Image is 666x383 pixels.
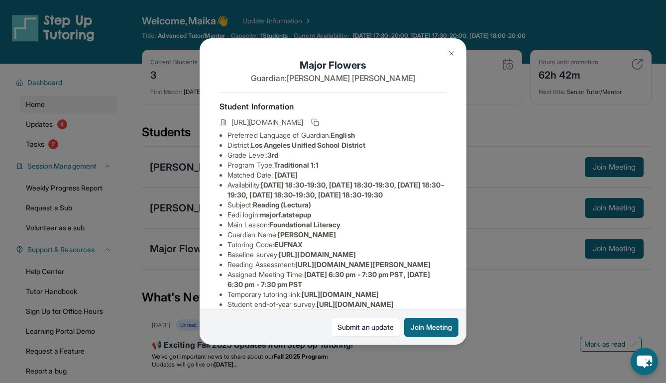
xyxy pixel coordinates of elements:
li: Assigned Meeting Time : [227,270,446,289]
li: Student end-of-year survey : [227,299,446,309]
li: Program Type: [227,160,446,170]
button: chat-button [631,348,658,375]
li: Baseline survey : [227,250,446,260]
span: [DATE] 18:30-19:30, [DATE] 18:30-19:30, [DATE] 18:30-19:30, [DATE] 18:30-19:30, [DATE] 18:30-19:30 [227,181,444,199]
li: Reading Assessment : [227,260,446,270]
span: [PERSON_NAME] [278,230,336,239]
span: English [331,131,355,139]
span: [DATE] [275,171,298,179]
span: Los Angeles Unified School District [251,141,365,149]
li: Temporary tutoring link : [227,289,446,299]
span: [URL][DOMAIN_NAME] [317,300,394,308]
span: Reading (Lectura) [253,200,311,209]
a: Submit an update [331,318,400,337]
button: Join Meeting [404,318,458,337]
span: [DATE] 6:30 pm - 7:30 pm PST, [DATE] 6:30 pm - 7:30 pm PST [227,270,430,288]
span: EUFNAX [274,240,303,249]
li: Availability: [227,180,446,200]
span: [URL][DOMAIN_NAME] [302,290,379,298]
li: Tutoring Code : [227,240,446,250]
p: Guardian: [PERSON_NAME] [PERSON_NAME] [220,72,446,84]
span: 3rd [267,151,278,159]
span: [URL][DOMAIN_NAME][PERSON_NAME] [295,260,431,269]
span: Foundational Literacy [269,220,340,229]
li: Guardian Name : [227,230,446,240]
li: Preferred Language of Guardian: [227,130,446,140]
button: Copy link [309,116,321,128]
h4: Student Information [220,100,446,112]
span: Traditional 1:1 [274,161,319,169]
li: Matched Date: [227,170,446,180]
li: Grade Level: [227,150,446,160]
span: [URL][DOMAIN_NAME] [279,250,356,259]
span: [URL][DOMAIN_NAME] [231,117,303,127]
li: Subject : [227,200,446,210]
li: Eedi login : [227,210,446,220]
h1: Major Flowers [220,58,446,72]
img: Close Icon [447,49,455,57]
li: District: [227,140,446,150]
li: Main Lesson : [227,220,446,230]
span: majorf.atstepup [260,210,311,219]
